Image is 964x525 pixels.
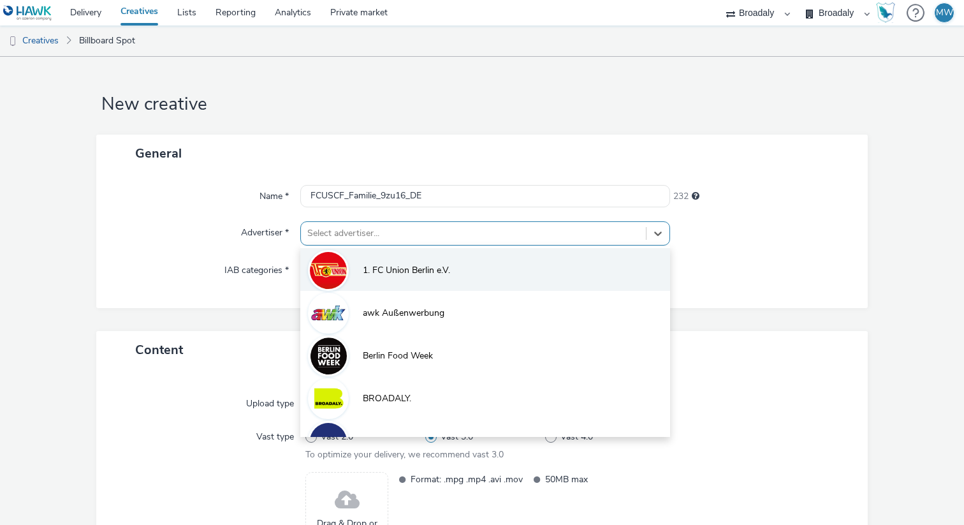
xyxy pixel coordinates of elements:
img: Caravaning Industrie Verband (CIVD) [310,423,347,460]
span: Vast 2.0 [321,431,353,443]
span: 232 [673,190,689,203]
img: BROADALY. [310,380,347,417]
span: 50MB max [545,472,657,487]
img: awk Außenwerbung [310,295,347,332]
img: Berlin Food Week [310,337,347,374]
img: Hawk Academy [876,3,895,23]
span: awk Außenwerbung [363,307,444,320]
span: To optimize your delivery, we recommend vast 3.0 [305,448,504,461]
div: Maximum 255 characters [692,190,699,203]
img: undefined Logo [3,5,52,21]
label: Advertiser * [236,221,294,239]
img: 1. FC Union Berlin e.V. [310,252,347,289]
span: General [135,145,182,162]
label: Vast type [251,425,299,443]
span: Vast 4.0 [560,431,593,443]
span: 1. FC Union Berlin e.V. [363,264,450,277]
span: Berlin Food Week [363,350,433,362]
span: BROADALY. [363,392,411,405]
label: IAB categories * [219,259,294,277]
span: Vast 3.0 [441,431,473,443]
label: Name * [254,185,294,203]
span: Content [135,341,183,359]
label: Upload type [241,392,299,410]
input: Name [300,185,670,207]
a: Hawk Academy [876,3,900,23]
h1: New creative [96,92,868,117]
div: MW [936,3,953,22]
img: dooh [6,35,19,48]
span: Format: .mpg .mp4 .avi .mov [411,472,523,487]
span: Caravaning Industrie Verband (CIVD) [363,435,509,448]
a: Billboard Spot [73,26,142,56]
